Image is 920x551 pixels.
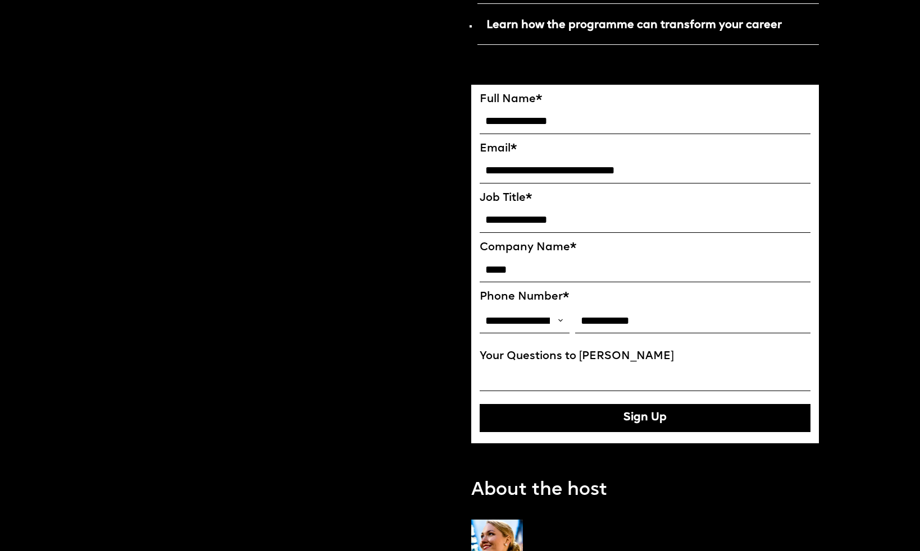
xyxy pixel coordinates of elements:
[480,93,810,107] label: Full Name
[480,241,810,255] label: Company Name
[486,20,782,31] strong: Learn how the programme can transform your career
[471,476,607,504] p: About the host
[480,143,810,156] label: Email
[480,291,810,304] label: Phone Number
[480,404,810,432] button: Sign Up
[480,350,810,364] label: Your Questions to [PERSON_NAME]
[480,192,810,205] label: Job Title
